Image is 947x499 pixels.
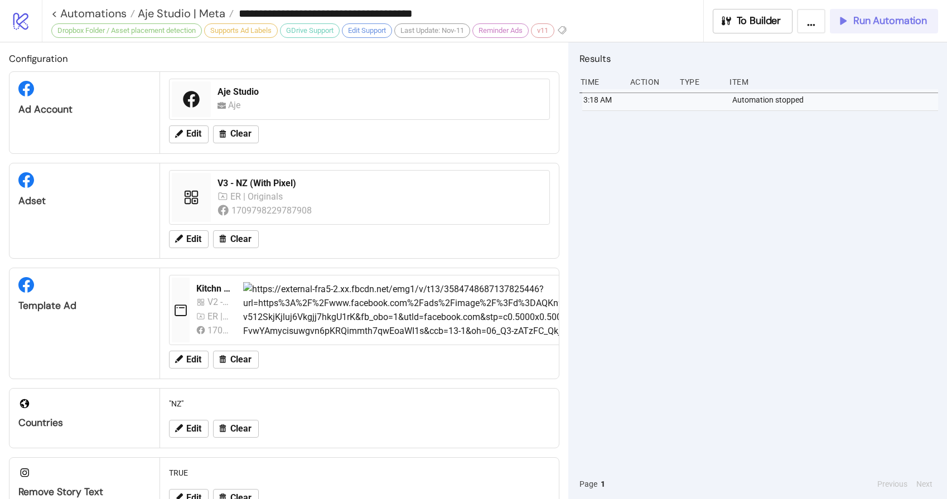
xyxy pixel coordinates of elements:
div: V3 - NZ (With Pixel) [218,177,543,190]
span: Edit [186,129,201,139]
div: Edit Support [342,23,392,38]
div: V2 - NZ (With Pixel) [207,295,230,309]
div: Template Ad [18,299,151,312]
div: Kitchn Template NZ [196,283,234,295]
div: "NZ" [165,393,554,414]
a: < Automations [51,8,135,19]
div: Ad Account [18,103,151,116]
h2: Results [579,51,938,66]
div: Dropbox Folder / Asset placement detection [51,23,202,38]
button: ... [797,9,825,33]
span: Aje Studio | Meta [135,6,225,21]
div: Adset [18,195,151,207]
button: Clear [213,420,259,438]
div: 1709798229787908 [207,323,230,337]
div: ER | Originals [230,190,286,204]
div: Last Update: Nov-11 [394,23,470,38]
button: Next [913,478,936,490]
span: Clear [230,424,252,434]
button: Run Automation [830,9,938,33]
button: Previous [874,478,911,490]
div: Type [679,71,721,93]
span: Edit [186,234,201,244]
span: Page [579,478,597,490]
button: To Builder [713,9,793,33]
div: Action [629,71,671,93]
span: Clear [230,355,252,365]
button: Edit [169,420,209,438]
span: Clear [230,129,252,139]
div: 1709798229787908 [231,204,313,217]
button: Edit [169,230,209,248]
div: Time [579,71,621,93]
div: Supports Ad Labels [204,23,278,38]
h2: Configuration [9,51,559,66]
div: Reminder Ads [472,23,529,38]
div: Remove Story Text [18,486,151,498]
button: Edit [169,125,209,143]
span: To Builder [737,14,781,27]
div: Aje [228,98,245,112]
button: Clear [213,230,259,248]
div: Item [728,71,938,93]
div: Countries [18,416,151,429]
div: TRUE [165,462,554,483]
div: ER | Originals [207,309,230,323]
div: Aje Studio [218,86,543,98]
span: Clear [230,234,252,244]
button: 1 [597,478,608,490]
div: Automation stopped [731,89,941,110]
div: 3:18 AM [582,89,624,110]
a: Aje Studio | Meta [135,8,234,19]
div: GDrive Support [280,23,340,38]
button: Clear [213,351,259,369]
span: Run Automation [853,14,927,27]
div: v11 [531,23,554,38]
button: Edit [169,351,209,369]
button: Clear [213,125,259,143]
span: Edit [186,424,201,434]
span: Edit [186,355,201,365]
